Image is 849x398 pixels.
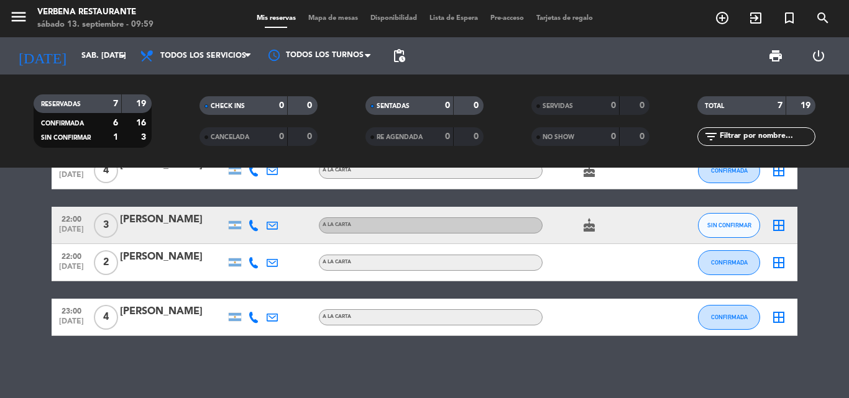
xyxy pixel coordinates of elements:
span: CONFIRMADA [41,120,84,127]
span: A LA CARTA [323,260,351,265]
strong: 0 [445,101,450,110]
i: search [815,11,830,25]
button: CONFIRMADA [698,158,760,183]
span: A LA CARTA [323,314,351,319]
i: border_all [771,218,786,233]
i: cake [582,163,597,178]
i: border_all [771,310,786,325]
span: TOTAL [705,103,724,109]
span: Tarjetas de regalo [530,15,599,22]
span: CONFIRMADA [711,259,748,266]
i: [DATE] [9,42,75,70]
span: [DATE] [56,171,87,185]
strong: 0 [640,101,647,110]
span: Disponibilidad [364,15,423,22]
strong: 0 [307,101,314,110]
strong: 16 [136,119,149,127]
div: [PERSON_NAME] [120,249,226,265]
div: [PERSON_NAME] [120,212,226,228]
input: Filtrar por nombre... [718,130,815,143]
i: border_all [771,163,786,178]
i: cake [582,218,597,233]
button: menu [9,7,28,30]
span: A LA CARTA [323,222,351,227]
span: 22:00 [56,211,87,225]
span: 22:00 [56,248,87,263]
strong: 3 [141,133,149,142]
i: exit_to_app [748,11,763,25]
span: print [768,48,783,63]
button: CONFIRMADA [698,305,760,330]
strong: 0 [307,132,314,141]
strong: 19 [136,99,149,108]
span: CONFIRMADA [711,167,748,174]
strong: 0 [474,132,481,141]
strong: 0 [611,132,616,141]
span: 4 [94,158,118,183]
strong: 0 [474,101,481,110]
span: [DATE] [56,263,87,277]
span: CONFIRMADA [711,314,748,320]
i: border_all [771,255,786,270]
span: SIN CONFIRMAR [41,135,91,141]
span: 23:00 [56,303,87,317]
span: 2 [94,250,118,275]
strong: 7 [778,101,782,110]
span: SIN CONFIRMAR [707,222,751,228]
strong: 0 [640,132,647,141]
i: turned_in_not [782,11,797,25]
span: Lista de Espera [423,15,484,22]
i: menu [9,7,28,26]
span: [DATE] [56,317,87,332]
span: Mis reservas [250,15,302,22]
span: CANCELADA [211,134,249,140]
strong: 7 [113,99,118,108]
div: sábado 13. septiembre - 09:59 [37,19,154,31]
span: RE AGENDADA [377,134,423,140]
strong: 0 [445,132,450,141]
span: 3 [94,213,118,238]
span: [DATE] [56,225,87,240]
span: SERVIDAS [543,103,573,109]
span: Mapa de mesas [302,15,364,22]
button: SIN CONFIRMAR [698,213,760,238]
span: pending_actions [392,48,406,63]
span: NO SHOW [543,134,574,140]
strong: 0 [279,101,284,110]
div: [PERSON_NAME] [120,304,226,320]
i: add_circle_outline [715,11,730,25]
span: SENTADAS [377,103,410,109]
strong: 0 [279,132,284,141]
button: CONFIRMADA [698,250,760,275]
i: power_settings_new [811,48,826,63]
div: Verbena Restaurante [37,6,154,19]
strong: 19 [801,101,813,110]
i: filter_list [704,129,718,144]
div: LOG OUT [797,37,840,75]
span: CHECK INS [211,103,245,109]
span: 4 [94,305,118,330]
span: RESERVADAS [41,101,81,107]
strong: 1 [113,133,118,142]
span: Pre-acceso [484,15,530,22]
strong: 0 [611,101,616,110]
i: arrow_drop_down [116,48,131,63]
strong: 6 [113,119,118,127]
span: A LA CARTA [323,168,351,173]
span: Todos los servicios [160,52,246,60]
